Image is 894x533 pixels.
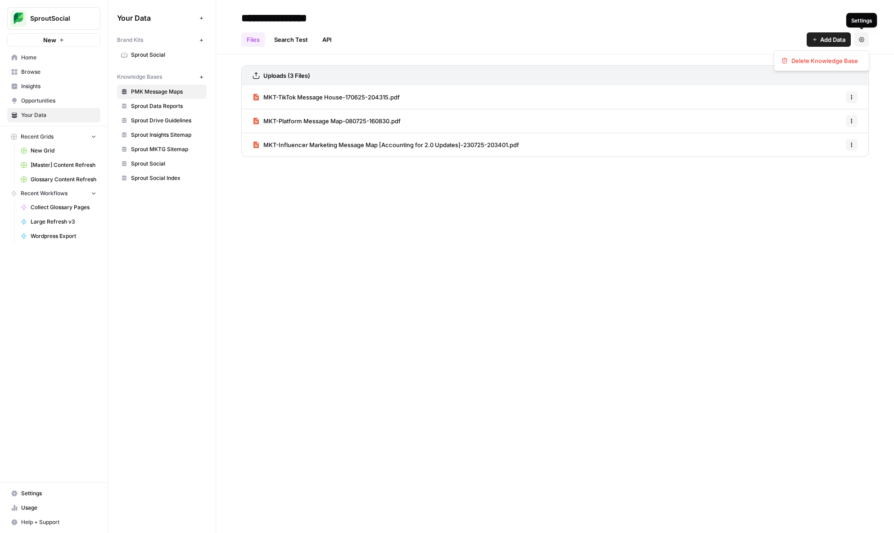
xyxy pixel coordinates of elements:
a: PMK Message Maps [117,85,207,99]
div: Settings [851,16,872,24]
a: Sprout Data Reports [117,99,207,113]
span: MKT-TikTok Message House-170625-204315.pdf [263,93,400,102]
span: Settings [21,489,96,497]
span: Insights [21,82,96,90]
span: Home [21,54,96,62]
span: Brand Kits [117,36,143,44]
button: Workspace: SproutSocial [7,7,100,30]
button: Recent Grids [7,130,100,143]
span: New [43,36,56,45]
span: Wordpress Export [31,232,96,240]
a: Usage [7,501,100,515]
span: [Master] Content Refresh [31,161,96,169]
span: Sprout Social Index [131,174,203,182]
span: Add Data [820,35,845,44]
a: [Master] Content Refresh [17,158,100,172]
a: Collect Glossary Pages [17,200,100,215]
a: Files [241,32,265,47]
a: MKT-Influencer Marketing Message Map [Accounting for 2.0 Updates]-230725-203401.pdf [253,133,519,157]
span: Your Data [21,111,96,119]
a: Sprout Social [117,157,207,171]
span: Sprout MKTG Sitemap [131,145,203,153]
span: Sprout Social [131,51,203,59]
span: Your Data [117,13,196,23]
button: New [7,33,100,47]
img: SproutSocial Logo [10,10,27,27]
span: Knowledge Bases [117,73,162,81]
a: Glossary Content Refresh [17,172,100,187]
span: MKT-Influencer Marketing Message Map [Accounting for 2.0 Updates]-230725-203401.pdf [263,140,519,149]
a: Sprout Drive Guidelines [117,113,207,128]
span: Delete Knowledge Base [791,56,858,65]
a: Browse [7,65,100,79]
a: MKT-TikTok Message House-170625-204315.pdf [253,85,400,109]
span: Opportunities [21,97,96,105]
a: Sprout Social Index [117,171,207,185]
a: Large Refresh v3 [17,215,100,229]
a: MKT-Platform Message Map-080725-160830.pdf [253,109,401,133]
span: MKT-Platform Message Map-080725-160830.pdf [263,116,401,125]
h3: Uploads (3 Files) [263,71,310,80]
span: PMK Message Maps [131,88,203,96]
span: Recent Workflows [21,189,68,197]
span: Collect Glossary Pages [31,203,96,211]
span: Sprout Social [131,160,203,168]
a: Opportunities [7,94,100,108]
a: Settings [7,486,100,501]
a: API [317,32,337,47]
a: Sprout MKTG Sitemap [117,142,207,157]
span: Recent Grids [21,133,54,141]
a: New Grid [17,143,100,158]
span: Sprout Drive Guidelines [131,116,203,125]
span: Browse [21,68,96,76]
button: Help + Support [7,515,100,529]
button: Recent Workflows [7,187,100,200]
span: Glossary Content Refresh [31,175,96,184]
a: Home [7,50,100,65]
a: Uploads (3 Files) [253,66,310,85]
span: New Grid [31,147,96,155]
span: Sprout Data Reports [131,102,203,110]
span: Help + Support [21,518,96,526]
a: Insights [7,79,100,94]
a: Search Test [269,32,313,47]
a: Wordpress Export [17,229,100,243]
a: Your Data [7,108,100,122]
span: Large Refresh v3 [31,218,96,226]
span: Usage [21,504,96,512]
button: Add Data [807,32,851,47]
a: Sprout Insights Sitemap [117,128,207,142]
a: Sprout Social [117,48,207,62]
span: SproutSocial [30,14,85,23]
span: Sprout Insights Sitemap [131,131,203,139]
